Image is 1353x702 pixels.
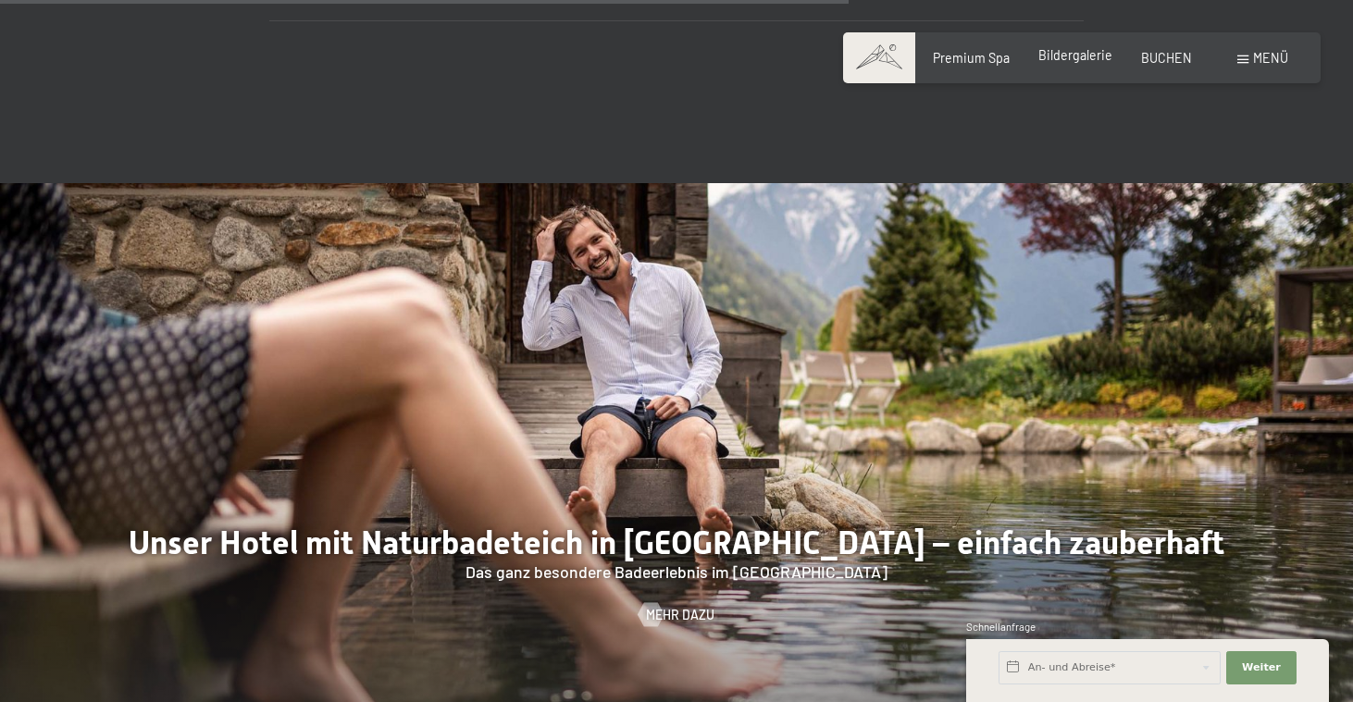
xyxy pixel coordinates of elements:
span: Menü [1253,50,1288,66]
span: Weiter [1242,660,1281,675]
a: Premium Spa [933,50,1010,66]
span: Mehr dazu [646,606,714,624]
a: BUCHEN [1141,50,1192,66]
a: Bildergalerie [1038,47,1112,63]
button: Weiter [1226,651,1297,684]
span: Schnellanfrage [966,621,1036,633]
